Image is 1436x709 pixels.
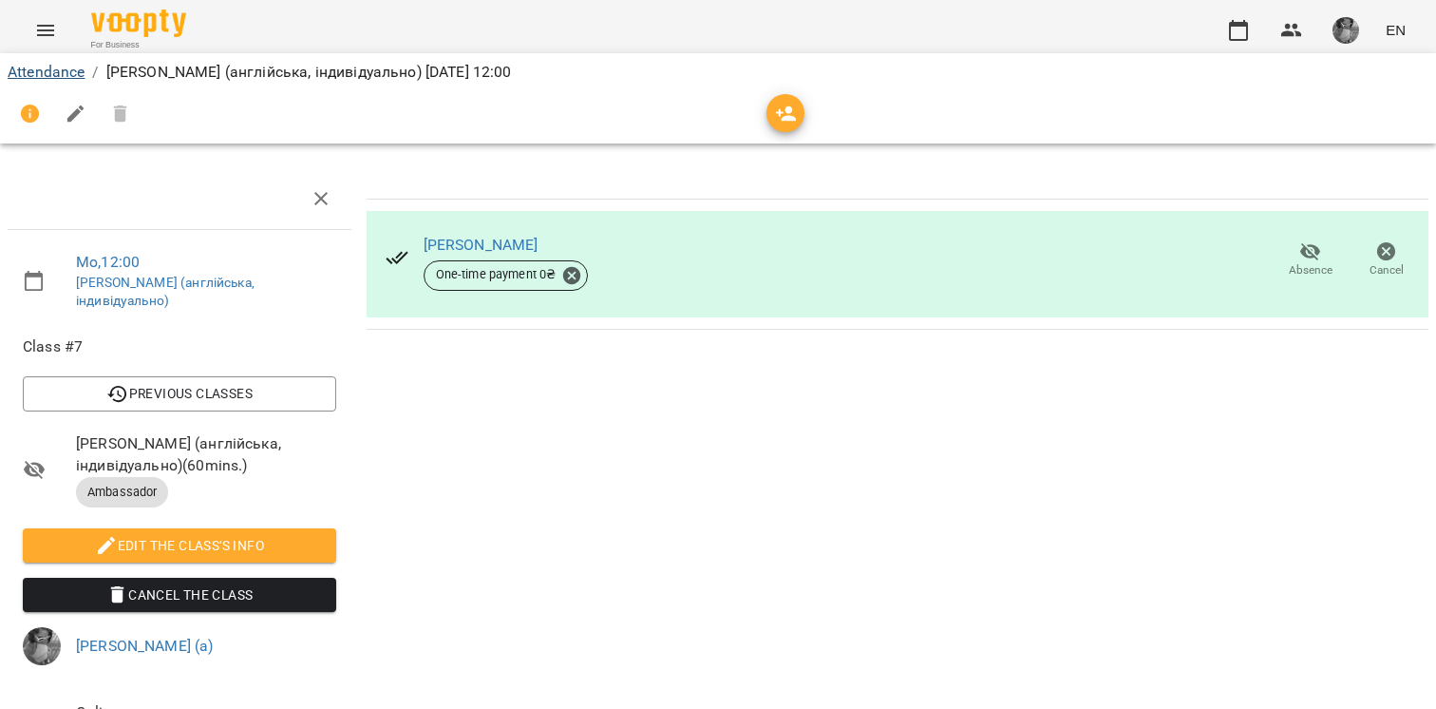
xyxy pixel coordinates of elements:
img: Voopty Logo [91,10,186,37]
img: d8a229def0a6a8f2afd845e9c03c6922.JPG [1332,17,1359,44]
img: d8a229def0a6a8f2afd845e9c03c6922.JPG [23,627,61,665]
span: Previous Classes [38,382,321,405]
button: Previous Classes [23,376,336,411]
span: [PERSON_NAME] (англійська, індивідуально) ( 60 mins. ) [76,432,336,477]
span: Class #7 [23,335,336,358]
nav: breadcrumb [8,61,1428,84]
button: Menu [23,8,68,53]
span: Cancel the class [38,584,321,606]
button: Cancel [1349,234,1425,287]
span: EN [1386,20,1406,40]
a: Attendance [8,63,85,81]
a: [PERSON_NAME] (англійська, індивідуально) [76,275,255,309]
p: [PERSON_NAME] (англійська, індивідуально) [DATE] 12:00 [106,61,512,84]
div: One-time payment 0₴ [424,260,589,291]
span: One-time payment 0 ₴ [425,266,568,283]
span: Cancel [1370,262,1404,278]
button: EN [1378,12,1413,48]
span: Ambassador [76,484,168,501]
span: Absence [1289,262,1332,278]
button: Edit the class's Info [23,528,336,563]
a: [PERSON_NAME] (а) [76,637,214,655]
button: Absence [1273,234,1349,287]
a: [PERSON_NAME] [424,236,538,254]
span: For Business [91,39,186,51]
li: / [92,61,98,84]
a: Mo , 12:00 [76,253,140,271]
span: Edit the class's Info [38,534,321,557]
button: Cancel the class [23,578,336,612]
